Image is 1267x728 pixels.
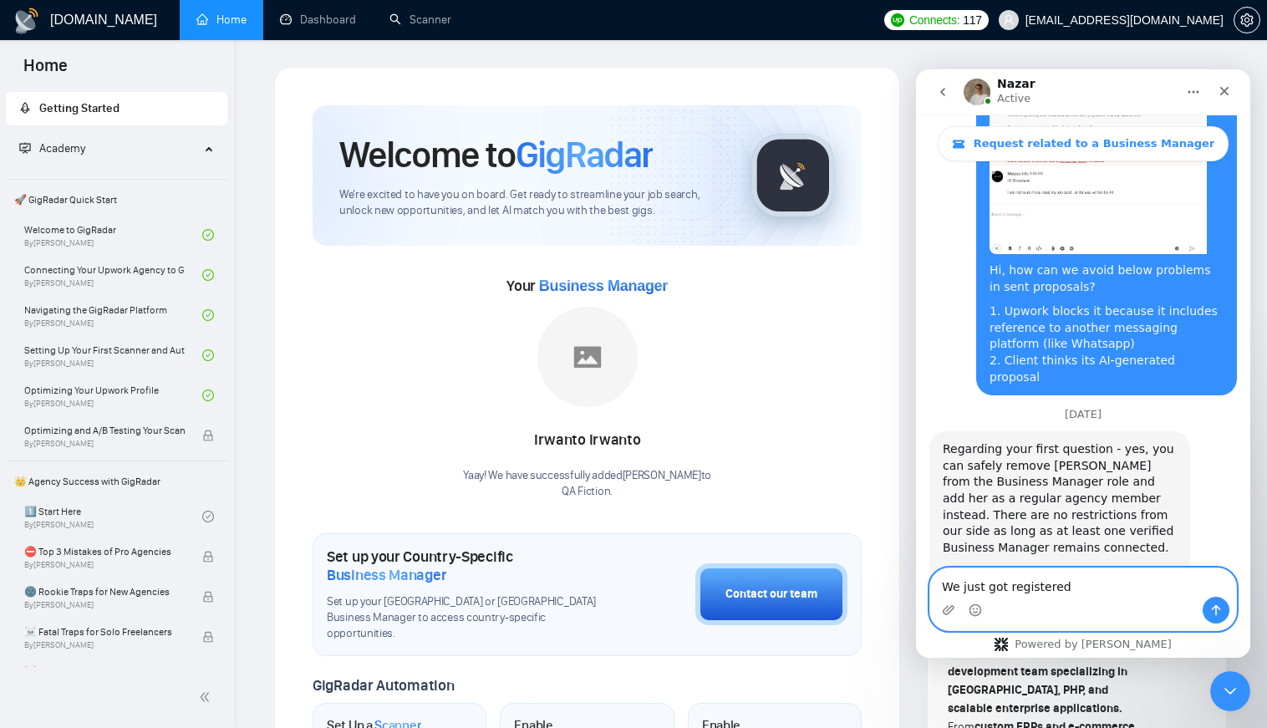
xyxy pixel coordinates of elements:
[202,591,214,603] span: lock
[327,547,612,584] h1: Set up your Country-Specific
[14,499,320,527] textarea: Message…
[537,307,638,407] img: placeholder.png
[202,309,214,321] span: check-circle
[24,624,185,640] span: ☠️ Fatal Traps for Solo Freelancers
[202,551,214,563] span: lock
[74,234,308,316] div: 1. Upwork blocks it because it includes reference to another messaging platform (like Whatsapp) 2...
[909,11,959,29] span: Connects:
[24,337,202,374] a: Setting Up Your First Scanner and Auto-BidderBy[PERSON_NAME]
[13,339,321,362] div: [DATE]
[39,141,85,155] span: Academy
[24,583,185,600] span: 🌚 Rookie Traps for New Agencies
[463,426,711,455] div: Irwanto Irwanto
[327,566,446,584] span: Business Manager
[963,11,981,29] span: 117
[24,297,202,333] a: Navigating the GigRadar PlatformBy[PERSON_NAME]
[19,141,85,155] span: Academy
[725,585,817,603] div: Contact our team
[24,257,202,293] a: Connecting Your Upwork Agency to GigRadarBy[PERSON_NAME]
[463,484,711,500] p: QA Fiction .
[13,8,40,34] img: logo
[10,53,81,89] span: Home
[280,13,356,27] a: dashboardDashboard
[1234,7,1260,33] button: setting
[39,101,120,115] span: Getting Started
[695,563,847,625] button: Contact our team
[202,430,214,441] span: lock
[24,439,185,449] span: By [PERSON_NAME]
[916,69,1250,658] iframe: Intercom live chat
[24,422,185,439] span: Optimizing and A/B Testing Your Scanner for Better Results
[199,689,216,705] span: double-left
[202,389,214,401] span: check-circle
[327,594,612,642] span: Set up your [GEOGRAPHIC_DATA] or [GEOGRAPHIC_DATA] Business Manager to access country-specific op...
[8,465,226,498] span: 👑 Agency Success with GigRadar
[24,498,202,535] a: 1️⃣ Start HereBy[PERSON_NAME]
[6,92,227,125] li: Getting Started
[19,102,31,114] span: rocket
[24,216,202,253] a: Welcome to GigRadarBy[PERSON_NAME]
[1234,13,1259,27] span: setting
[389,13,451,27] a: searchScanner
[24,600,185,610] span: By [PERSON_NAME]
[339,187,725,219] span: We're excited to have you on board. Get ready to streamline your job search, unlock new opportuni...
[19,142,31,154] span: fund-projection-screen
[463,468,711,500] div: Yaay! We have successfully added [PERSON_NAME] to
[196,13,247,27] a: homeHome
[8,183,226,216] span: 🚀 GigRadar Quick Start
[53,534,66,547] button: Emoji picker
[202,511,214,522] span: check-circle
[26,534,39,547] button: Upload attachment
[202,269,214,281] span: check-circle
[506,277,668,295] span: Your
[539,277,668,294] span: Business Manager
[339,132,653,177] h1: Welcome to
[1234,13,1260,27] a: setting
[202,229,214,241] span: check-circle
[202,349,214,361] span: check-circle
[24,640,185,650] span: By [PERSON_NAME]
[1003,14,1015,26] span: user
[74,193,308,226] div: Hi, how can we avoid below problems in sent proposals?
[891,13,904,27] img: upwork-logo.png
[751,134,835,217] img: gigradar-logo.png
[24,664,185,680] span: ❌ How to get banned on Upwork
[24,543,185,560] span: ⛔ Top 3 Mistakes of Pro Agencies
[202,631,214,643] span: lock
[287,527,313,554] button: Send a message…
[516,132,653,177] span: GigRadar
[1210,671,1250,711] iframe: Intercom live chat
[27,372,261,503] div: Regarding your first question - yes, you can safely remove [PERSON_NAME] from the Business Manage...
[24,377,202,414] a: Optimizing Your Upwork ProfileBy[PERSON_NAME]
[24,560,185,570] span: By [PERSON_NAME]
[313,676,454,695] span: GigRadar Automation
